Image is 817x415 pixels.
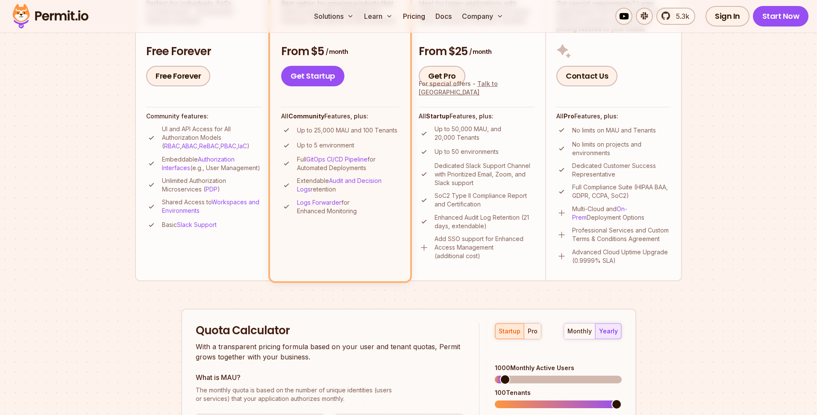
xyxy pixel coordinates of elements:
p: Embeddable (e.g., User Management) [162,155,262,172]
a: Docs [432,8,455,25]
a: RBAC [164,142,180,150]
p: Dedicated Customer Success Representative [572,162,671,179]
div: 100 Tenants [495,389,621,397]
a: Authorization Interfaces [162,156,235,171]
h3: What is MAU? [196,372,464,383]
a: On-Prem [572,205,627,221]
p: Full for Automated Deployments [297,155,399,172]
p: Basic [162,221,217,229]
a: Logs Forwarder [297,199,341,206]
p: Up to 25,000 MAU and 100 Tenants [297,126,397,135]
h4: Community features: [146,112,262,121]
a: PDP [206,185,217,193]
p: Extendable retention [297,177,399,194]
p: Full Compliance Suite (HIPAA BAA, GDPR, CCPA, SoC2) [572,183,671,200]
h2: Quota Calculator [196,323,464,338]
a: ReBAC [199,142,219,150]
h4: All Features, plus: [281,112,399,121]
strong: Startup [426,112,450,120]
p: No limits on projects and environments [572,140,671,157]
img: Permit logo [9,2,92,31]
a: GitOps CI/CD Pipeline [306,156,367,163]
p: Up to 50,000 MAU, and 20,000 Tenants [435,125,535,142]
a: PBAC [220,142,236,150]
h4: All Features, plus: [419,112,535,121]
p: Up to 5 environment [297,141,354,150]
a: Slack Support [177,221,217,228]
div: For special offers - [419,79,535,97]
p: SoC2 Type II Compliance Report and Certification [435,191,535,209]
a: Start Now [753,6,809,26]
p: Professional Services and Custom Terms & Conditions Agreement [572,226,671,243]
button: Solutions [311,8,357,25]
p: Add SSO support for Enhanced Access Management (additional cost) [435,235,535,260]
h3: From $5 [281,44,399,59]
a: ABAC [182,142,197,150]
span: / month [469,47,491,56]
h4: All Features, plus: [556,112,671,121]
span: The monthly quota is based on the number of unique identities (users [196,386,464,394]
p: Advanced Cloud Uptime Upgrade (0.9999% SLA) [572,248,671,265]
p: Up to 50 environments [435,147,499,156]
h3: From $25 [419,44,535,59]
p: or services) that your application authorizes monthly. [196,386,464,403]
p: UI and API Access for All Authorization Models ( , , , , ) [162,125,262,150]
p: Enhanced Audit Log Retention (21 days, extendable) [435,213,535,230]
button: Learn [361,8,396,25]
a: Contact Us [556,66,617,86]
a: Pricing [400,8,429,25]
strong: Community [288,112,324,120]
div: monthly [567,327,592,336]
a: Get Pro [419,66,465,86]
p: With a transparent pricing formula based on your user and tenant quotas, Permit grows together wi... [196,341,464,362]
button: Company [458,8,507,25]
a: Free Forever [146,66,210,86]
div: 1000 Monthly Active Users [495,364,621,372]
span: / month [326,47,348,56]
p: Dedicated Slack Support Channel with Prioritized Email, Zoom, and Slack support [435,162,535,187]
div: pro [528,327,538,336]
a: Sign In [705,6,749,26]
p: Multi-Cloud and Deployment Options [572,205,671,222]
p: Shared Access to [162,198,262,215]
a: 5.3k [656,8,695,25]
span: 5.3k [671,11,689,21]
p: No limits on MAU and Tenants [572,126,656,135]
p: for Enhanced Monitoring [297,198,399,215]
p: Unlimited Authorization Microservices ( ) [162,177,262,194]
h3: Free Forever [146,44,262,59]
strong: Pro [564,112,574,120]
a: Get Startup [281,66,344,86]
a: Audit and Decision Logs [297,177,382,193]
a: IaC [238,142,247,150]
